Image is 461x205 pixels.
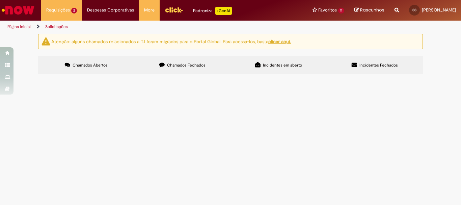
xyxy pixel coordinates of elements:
[318,7,337,14] span: Favoritos
[338,8,344,14] span: 11
[73,62,108,68] span: Chamados Abertos
[193,7,232,15] div: Padroniza
[51,38,291,44] ng-bind-html: Atenção: alguns chamados relacionados a T.I foram migrados para o Portal Global. Para acessá-los,...
[87,7,134,14] span: Despesas Corporativas
[46,7,70,14] span: Requisições
[1,3,35,17] img: ServiceNow
[165,5,183,15] img: click_logo_yellow_360x200.png
[45,24,68,29] a: Solicitações
[144,7,155,14] span: More
[167,62,206,68] span: Chamados Fechados
[412,8,416,12] span: SS
[354,7,384,14] a: Rascunhos
[268,38,291,44] a: clicar aqui.
[215,7,232,15] p: +GenAi
[422,7,456,13] span: [PERSON_NAME]
[360,7,384,13] span: Rascunhos
[71,8,77,14] span: 2
[7,24,31,29] a: Página inicial
[359,62,398,68] span: Incidentes Fechados
[5,21,302,33] ul: Trilhas de página
[263,62,302,68] span: Incidentes em aberto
